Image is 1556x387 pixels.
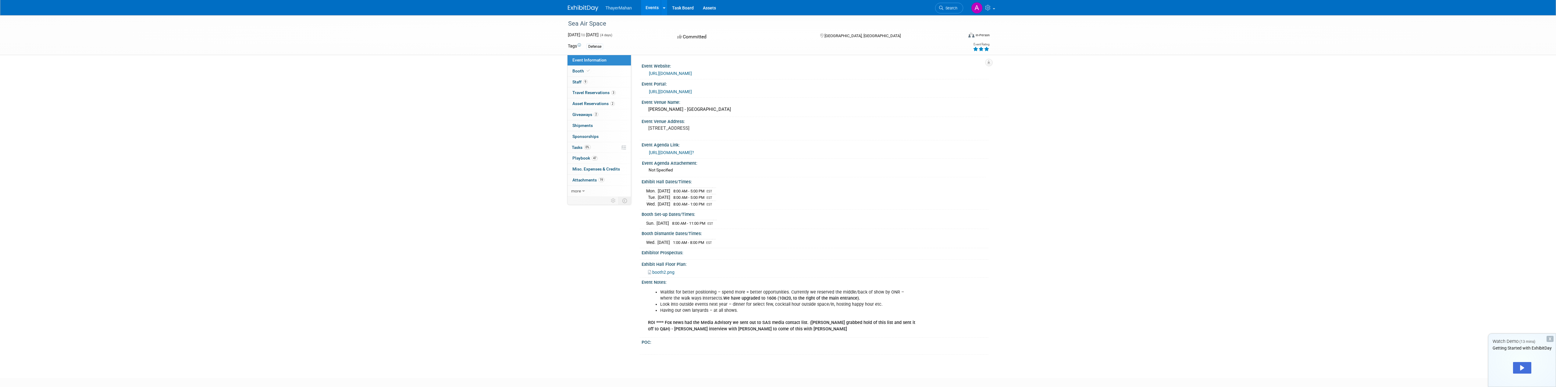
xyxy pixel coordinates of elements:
[648,320,915,331] b: ROI **** Fox news had the Media Advisory we sent out to SAS media contact list. ([PERSON_NAME] gr...
[568,142,631,153] a: Tasks0%
[658,194,670,201] td: [DATE]
[971,2,983,14] img: Andrew Stockwell
[642,338,988,345] div: POC:
[583,79,588,84] span: 9
[1547,336,1554,342] div: Dismiss
[566,18,954,29] div: Sea Air Space
[1488,338,1556,345] div: Watch Demo
[824,33,901,38] span: [GEOGRAPHIC_DATA], [GEOGRAPHIC_DATA]
[706,241,712,245] span: EST
[611,90,616,95] span: 3
[646,220,657,226] td: Sun.
[568,186,631,196] a: more
[649,150,694,155] a: [URL][DOMAIN_NAME]?
[568,164,631,174] a: Misc. Expenses & Credits
[587,69,590,72] i: Booth reservation complete
[568,5,598,11] img: ExhibitDay
[672,221,705,226] span: 8:00 AM - 11:00 PM
[568,77,631,87] a: Staff9
[927,32,990,41] div: Event Format
[572,145,591,150] span: Tasks
[673,189,704,193] span: 8:00 AM - 5:00 PM
[600,33,612,37] span: (4 days)
[572,134,599,139] span: Sponsorships
[572,112,598,117] span: Giveaways
[572,79,588,84] span: Staff
[568,153,631,164] a: Playbook47
[648,270,675,275] a: booth2.png
[642,159,986,166] div: Event Agenda Attachement:
[649,71,692,76] a: [URL][DOMAIN_NAME]
[572,156,598,160] span: Playbook
[568,109,631,120] a: Giveaways2
[675,32,810,42] div: Committed
[646,105,984,114] div: [PERSON_NAME] - [GEOGRAPHIC_DATA]
[646,239,657,246] td: Wed.
[723,296,860,301] b: We have upgraded to 1606 (10x20, to the right of the main entrance).
[618,197,631,205] td: Toggle Event Tabs
[568,131,631,142] a: Sponsorships
[973,43,989,46] div: Event Rating
[572,101,615,106] span: Asset Reservations
[646,188,658,194] td: Mon.
[658,188,670,194] td: [DATE]
[606,5,632,10] span: ThayerMahan
[642,98,988,105] div: Event Venue Name:
[572,123,593,128] span: Shipments
[642,79,988,87] div: Event Portal:
[660,289,917,301] li: Waitlist for better positioning – spend more = better opportunities. Currently we reserved the mi...
[649,89,692,94] a: [URL][DOMAIN_NAME]
[707,202,712,206] span: EST
[652,270,675,275] span: booth2.png
[707,222,713,226] span: EST
[572,167,620,171] span: Misc. Expenses & Credits
[646,201,658,207] td: Wed.
[1488,345,1556,351] div: Getting Started with ExhibitDay
[673,202,704,206] span: 8:00 AM - 1:00 PM
[568,87,631,98] a: Travel Reservations3
[657,239,670,246] td: [DATE]
[594,112,598,117] span: 2
[649,167,984,173] div: Not Specified
[935,3,963,13] a: Search
[642,278,988,285] div: Event Notes:
[660,301,917,308] li: Look into outside events next year – dinner for select few, cocktail hour outside space/in, hosti...
[586,44,603,50] div: Defense
[568,55,631,65] a: Event Information
[673,195,704,200] span: 8:00 AM - 5:00 PM
[673,240,704,245] span: 1:00 AM - 8:00 PM
[598,178,604,182] span: 19
[642,177,988,185] div: Exhibit Hall Dates/Times:
[568,66,631,76] a: Booth
[592,156,598,160] span: 47
[648,125,779,131] pre: [STREET_ADDRESS]
[580,32,586,37] span: to
[1513,362,1531,374] div: Play
[660,308,917,314] li: Having our own lanyards – at all shows.
[571,188,581,193] span: more
[610,101,615,106] span: 2
[572,178,604,182] span: Attachments
[642,260,988,267] div: Exhibit Hall Floor Plan:
[584,145,591,150] span: 0%
[968,33,974,37] img: Format-Inperson.png
[943,6,957,10] span: Search
[646,194,658,201] td: Tue.
[1519,340,1535,344] span: (13 mins)
[568,175,631,185] a: Attachments19
[642,229,988,237] div: Booth Dismantle Dates/Times:
[642,140,988,148] div: Event Agenda Link:
[707,196,712,200] span: EST
[658,201,670,207] td: [DATE]
[707,189,712,193] span: EST
[568,98,631,109] a: Asset Reservations2
[568,43,581,50] td: Tags
[642,248,988,256] div: Exhibitor Prospectus:
[572,58,607,62] span: Event Information
[642,210,988,217] div: Booth Set-up Dates/Times:
[975,33,990,37] div: In-Person
[568,120,631,131] a: Shipments
[657,220,669,226] td: [DATE]
[568,32,599,37] span: [DATE] [DATE]
[608,197,619,205] td: Personalize Event Tab Strip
